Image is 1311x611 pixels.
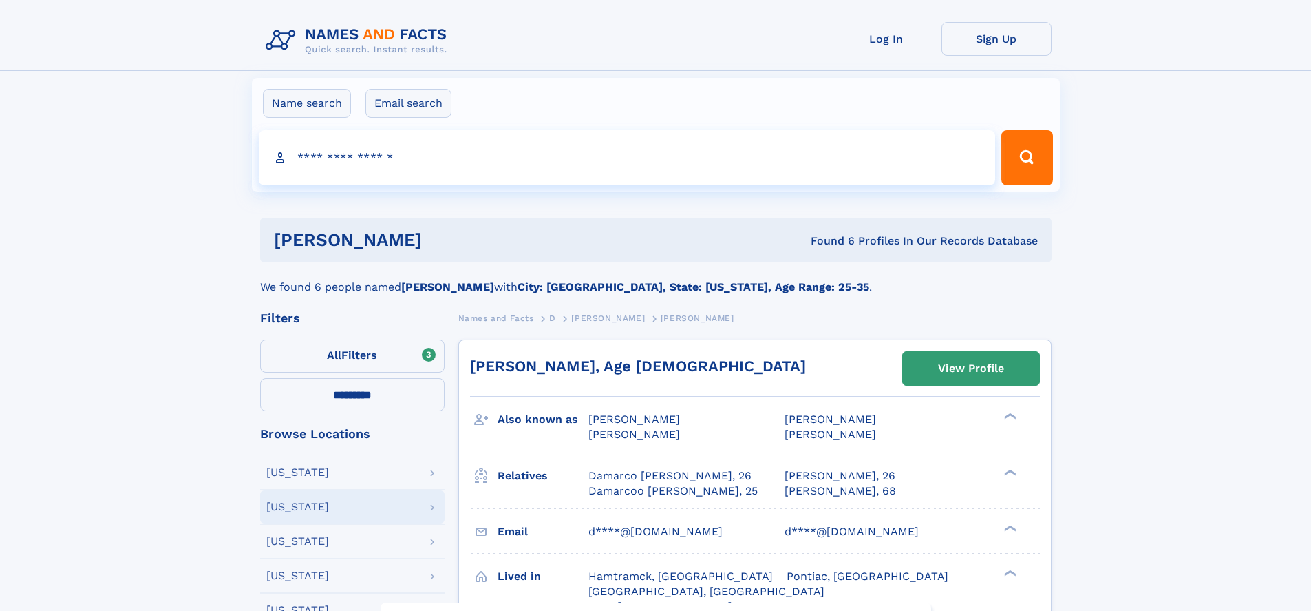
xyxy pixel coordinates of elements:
a: Names and Facts [458,309,534,327]
a: [PERSON_NAME], Age [DEMOGRAPHIC_DATA] [470,358,806,375]
h3: Lived in [498,565,588,588]
span: [PERSON_NAME] [661,313,734,323]
h1: [PERSON_NAME] [274,231,617,249]
a: Log In [831,22,941,56]
span: [PERSON_NAME] [785,428,876,441]
a: [PERSON_NAME], 26 [785,468,895,484]
span: [PERSON_NAME] [588,428,680,441]
h3: Relatives [498,464,588,488]
div: ❯ [1001,468,1017,477]
span: Hamtramck, [GEOGRAPHIC_DATA] [588,570,773,583]
input: search input [259,130,996,185]
div: [US_STATE] [266,501,329,512]
b: City: [GEOGRAPHIC_DATA], State: [US_STATE], Age Range: 25-35 [518,280,869,293]
span: Pontiac, [GEOGRAPHIC_DATA] [787,570,948,583]
h3: Email [498,520,588,543]
a: Damarcoo [PERSON_NAME], 25 [588,484,758,499]
div: [US_STATE] [266,467,329,478]
b: [PERSON_NAME] [401,280,494,293]
span: [PERSON_NAME] [785,413,876,426]
div: Found 6 Profiles In Our Records Database [616,234,1038,249]
div: ❯ [1001,524,1017,532]
a: [PERSON_NAME], 68 [785,484,896,499]
div: We found 6 people named with . [260,262,1052,296]
a: D [549,309,556,327]
div: View Profile [938,353,1004,384]
span: D [549,313,556,323]
span: All [327,349,341,362]
label: Email search [365,89,451,118]
div: ❯ [1001,412,1017,421]
button: Search Button [1001,130,1052,185]
h3: Also known as [498,408,588,431]
div: [US_STATE] [266,536,329,547]
a: View Profile [903,352,1039,385]
span: [PERSON_NAME] [588,413,680,426]
img: Logo Names and Facts [260,22,458,59]
a: [PERSON_NAME] [571,309,645,327]
label: Name search [263,89,351,118]
div: ❯ [1001,568,1017,577]
span: [PERSON_NAME] [571,313,645,323]
a: Damarco [PERSON_NAME], 26 [588,468,752,484]
a: Sign Up [941,22,1052,56]
span: [GEOGRAPHIC_DATA], [GEOGRAPHIC_DATA] [588,585,824,598]
div: Filters [260,312,445,324]
div: Browse Locations [260,428,445,440]
label: Filters [260,340,445,373]
div: [US_STATE] [266,570,329,581]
